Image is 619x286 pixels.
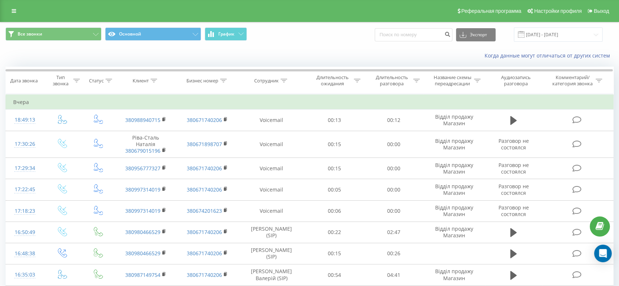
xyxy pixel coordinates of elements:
a: 380980466529 [125,250,160,257]
span: Реферальная программа [461,8,521,14]
td: 00:00 [364,158,423,179]
div: Статус [89,78,104,84]
div: Open Intercom Messenger [594,245,612,262]
td: Відділ продажу Магазин [423,179,485,200]
td: Voicemail [238,109,304,131]
div: Длительность разговора [372,74,411,87]
a: 380997314019 [125,207,160,214]
td: 00:05 [305,179,364,200]
td: 00:12 [364,109,423,131]
div: Тип звонка [50,74,71,87]
td: Відділ продажу Магазин [423,109,485,131]
td: 00:00 [364,200,423,222]
td: Відділ продажу Магазин [423,158,485,179]
a: 380671740206 [187,165,222,172]
a: 380671898707 [187,141,222,148]
td: Відділ продажу Магазин [423,200,485,222]
td: [PERSON_NAME] (SIP) [238,243,304,264]
a: 380980466529 [125,229,160,235]
td: 00:26 [364,243,423,264]
td: 00:00 [364,179,423,200]
td: 00:54 [305,264,364,286]
span: Разговор не состоялся [498,183,529,196]
a: 380674201623 [187,207,222,214]
td: 02:47 [364,222,423,243]
td: 00:15 [305,131,364,158]
td: Voicemail [238,179,304,200]
td: [PERSON_NAME] (SIP) [238,222,304,243]
td: Відділ продажу Магазин [423,264,485,286]
div: Комментарий/категория звонка [551,74,594,87]
a: 380671740206 [187,186,222,193]
td: 00:00 [364,131,423,158]
td: 00:06 [305,200,364,222]
span: График [218,31,234,37]
div: 16:50:49 [13,225,36,239]
div: 17:22:45 [13,182,36,197]
a: 380956777327 [125,165,160,172]
div: 16:35:03 [13,268,36,282]
a: Когда данные могут отличаться от других систем [485,52,614,59]
span: Разговор не состоялся [498,204,529,218]
span: Выход [594,8,609,14]
span: Все звонки [18,31,42,37]
a: 380671740206 [187,250,222,257]
div: Дата звонка [10,78,38,84]
button: Все звонки [5,27,101,41]
div: 17:18:23 [13,204,36,218]
div: 16:48:38 [13,246,36,261]
div: 17:29:34 [13,161,36,175]
a: 380997314019 [125,186,160,193]
a: 380988940715 [125,116,160,123]
div: Название схемы переадресации [433,74,472,87]
td: Відділ продажу Магазин [423,222,485,243]
div: Бизнес номер [186,78,218,84]
span: Настройки профиля [534,8,582,14]
div: 18:49:13 [13,113,36,127]
div: 17:30:26 [13,137,36,151]
td: 00:13 [305,109,364,131]
td: 00:15 [305,243,364,264]
div: Клиент [133,78,149,84]
td: Voicemail [238,200,304,222]
a: 380671740206 [187,271,222,278]
a: 380671740206 [187,229,222,235]
td: [PERSON_NAME] Валерій (SIP) [238,264,304,286]
div: Аудиозапись разговора [492,74,540,87]
td: 00:22 [305,222,364,243]
td: 04:41 [364,264,423,286]
td: Voicemail [238,131,304,158]
td: 00:15 [305,158,364,179]
td: Voicemail [238,158,304,179]
input: Поиск по номеру [375,28,452,41]
span: Разговор не состоялся [498,161,529,175]
td: Ріва-Сталь Наталія [115,131,177,158]
a: 380671740206 [187,116,222,123]
td: Відділ продажу Магазин [423,131,485,158]
button: Экспорт [456,28,496,41]
td: Вчера [6,95,614,109]
button: Основной [105,27,201,41]
span: Разговор не состоялся [498,137,529,151]
a: 380987149754 [125,271,160,278]
button: График [205,27,247,41]
div: Длительность ожидания [313,74,352,87]
a: 380679015196 [125,147,160,154]
div: Сотрудник [254,78,279,84]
